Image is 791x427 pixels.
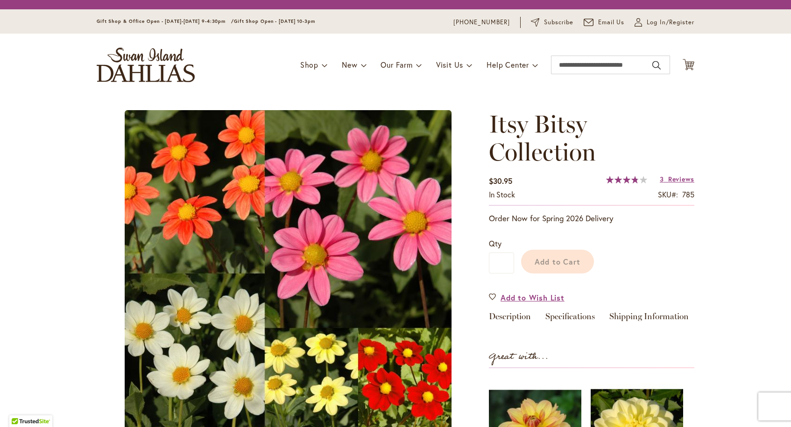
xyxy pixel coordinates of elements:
a: Add to Wish List [489,292,565,303]
span: Gift Shop & Office Open - [DATE]-[DATE] 9-4:30pm / [97,18,234,24]
span: Subscribe [544,18,573,27]
a: 3 Reviews [660,175,694,183]
strong: Great with... [489,349,549,364]
div: 785 [682,189,694,200]
div: Detailed Product Info [489,312,694,326]
span: Qty [489,238,501,248]
span: Email Us [598,18,625,27]
a: Shipping Information [609,312,689,326]
a: store logo [97,48,195,82]
span: 3 [660,175,664,183]
button: Search [652,58,661,73]
p: Order Now for Spring 2026 Delivery [489,213,694,224]
span: Log In/Register [647,18,694,27]
span: New [342,60,357,70]
div: 76% [606,176,647,183]
span: Reviews [668,175,694,183]
a: Email Us [584,18,625,27]
span: In stock [489,189,515,199]
a: Log In/Register [635,18,694,27]
strong: SKU [658,189,678,199]
span: Shop [300,60,318,70]
span: $30.95 [489,176,512,186]
a: Specifications [545,312,595,326]
span: Visit Us [436,60,463,70]
a: [PHONE_NUMBER] [453,18,510,27]
span: Our Farm [381,60,412,70]
a: Description [489,312,531,326]
span: Gift Shop Open - [DATE] 10-3pm [234,18,315,24]
span: Help Center [487,60,529,70]
span: Add to Wish List [501,292,565,303]
a: Subscribe [531,18,573,27]
div: Availability [489,189,515,200]
span: Itsy Bitsy Collection [489,109,596,167]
